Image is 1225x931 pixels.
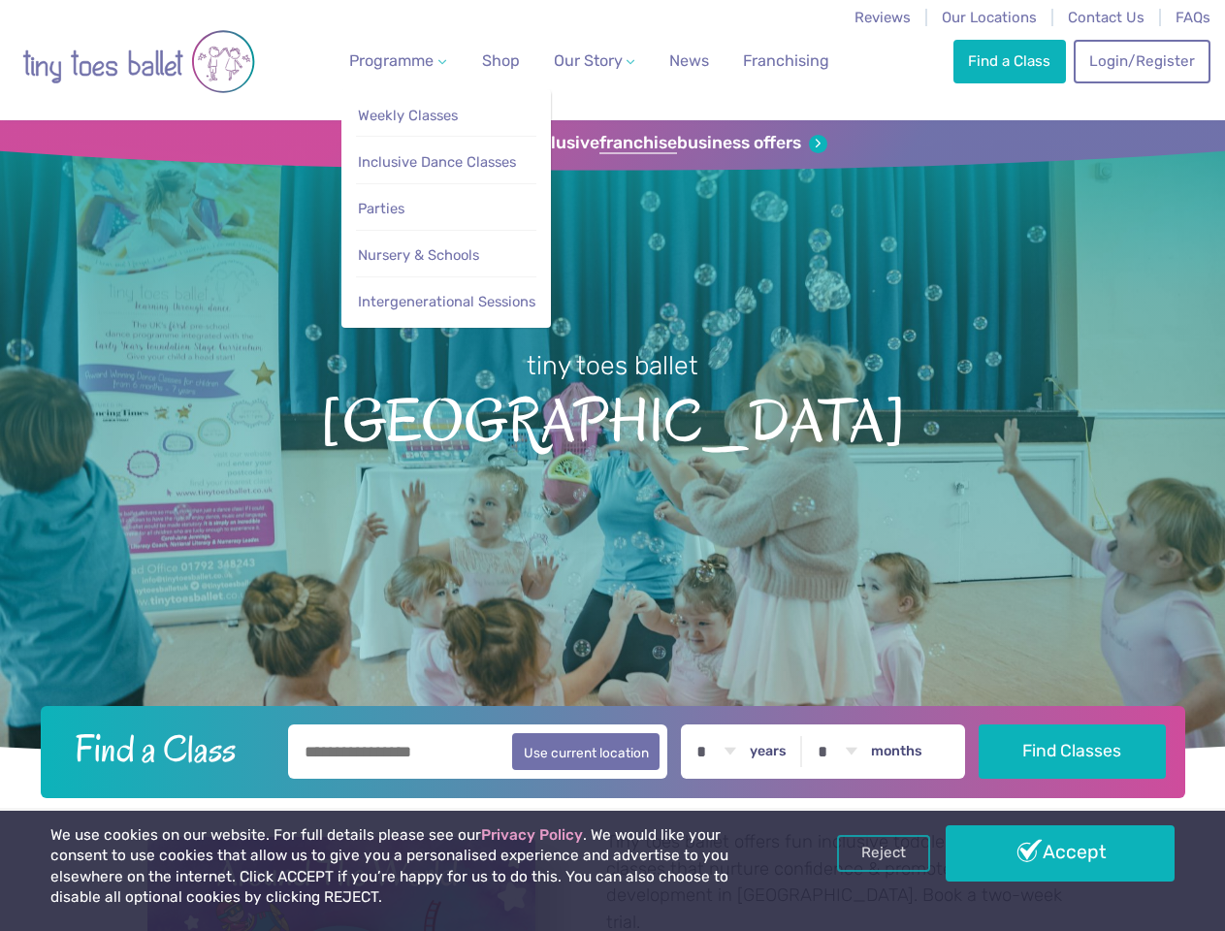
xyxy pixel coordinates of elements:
[59,724,274,773] h2: Find a Class
[358,153,516,171] span: Inclusive Dance Classes
[735,42,837,80] a: Franchising
[871,743,922,760] label: months
[482,51,520,70] span: Shop
[358,293,535,310] span: Intergenerational Sessions
[837,835,930,872] a: Reject
[356,98,536,134] a: Weekly Classes
[349,51,434,70] span: Programme
[512,733,661,770] button: Use current location
[22,13,255,111] img: tiny toes ballet
[50,825,781,909] p: We use cookies on our website. For full details please see our . We would like your consent to us...
[341,42,454,80] a: Programme
[661,42,717,80] a: News
[358,107,458,124] span: Weekly Classes
[599,133,677,154] strong: franchise
[527,350,698,381] small: tiny toes ballet
[946,825,1175,882] a: Accept
[669,51,709,70] span: News
[942,9,1037,26] a: Our Locations
[356,144,536,180] a: Inclusive Dance Classes
[545,42,642,80] a: Our Story
[750,743,787,760] label: years
[358,200,404,217] span: Parties
[554,51,623,70] span: Our Story
[356,238,536,273] a: Nursery & Schools
[743,51,829,70] span: Franchising
[979,724,1166,779] button: Find Classes
[474,42,528,80] a: Shop
[31,383,1194,455] span: [GEOGRAPHIC_DATA]
[356,191,536,227] a: Parties
[854,9,911,26] a: Reviews
[1176,9,1210,26] a: FAQs
[481,826,583,844] a: Privacy Policy
[953,40,1066,82] a: Find a Class
[398,133,827,154] a: Sign up for our exclusivefranchisebusiness offers
[358,246,479,264] span: Nursery & Schools
[356,284,536,320] a: Intergenerational Sessions
[1068,9,1144,26] a: Contact Us
[1074,40,1209,82] a: Login/Register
